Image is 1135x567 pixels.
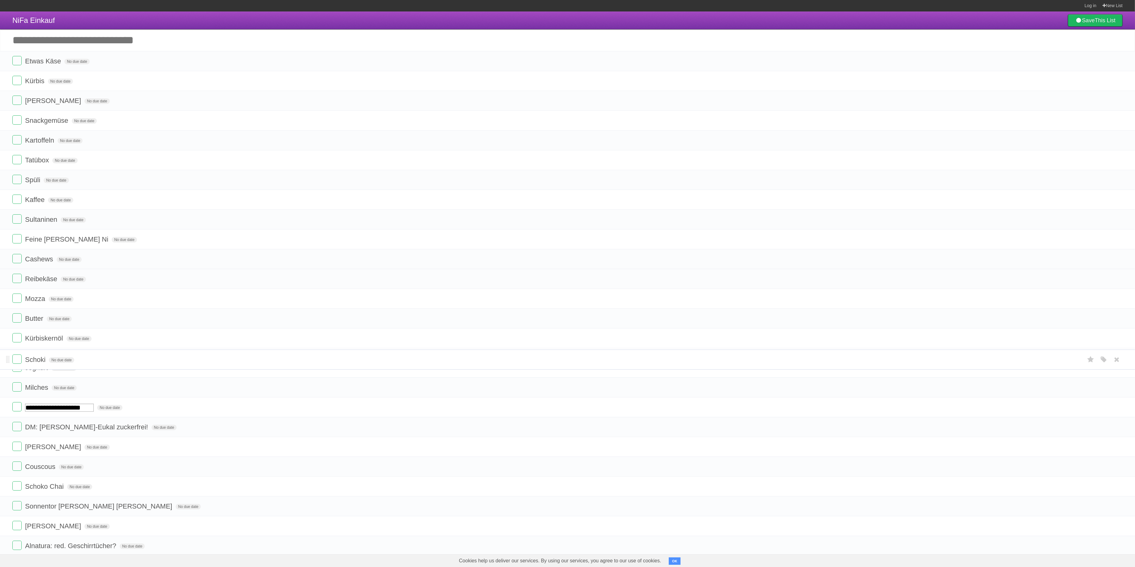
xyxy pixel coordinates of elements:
[1095,17,1116,24] b: This List
[25,235,110,243] span: Feine [PERSON_NAME] Ni
[25,384,50,391] span: Milches
[12,333,22,342] label: Done
[25,255,54,263] span: Cashews
[48,197,73,203] span: No due date
[52,385,77,391] span: No due date
[12,135,22,144] label: Done
[25,57,62,65] span: Etwas Käse
[25,334,64,342] span: Kürbiskernöl
[84,98,110,104] span: No due date
[58,138,83,144] span: No due date
[112,237,137,243] span: No due date
[44,178,69,183] span: No due date
[25,97,83,105] span: [PERSON_NAME]
[12,254,22,263] label: Done
[84,524,110,529] span: No due date
[12,313,22,323] label: Done
[61,277,86,282] span: No due date
[12,195,22,204] label: Done
[12,481,22,491] label: Done
[453,555,668,567] span: Cookies help us deliver our services. By using our services, you agree to our use of cookies.
[12,155,22,164] label: Done
[25,463,57,470] span: Couscous
[49,357,74,363] span: No due date
[25,156,50,164] span: Tatübox
[97,405,122,410] span: No due date
[25,522,83,530] span: [PERSON_NAME]
[52,158,77,163] span: No due date
[1068,14,1123,27] a: SaveThis List
[25,117,70,124] span: Snackgemüse
[12,442,22,451] label: Done
[120,543,145,549] span: No due date
[25,542,118,550] span: Alnatura: red. Geschirrtücher?
[25,502,174,510] span: Sonnentor [PERSON_NAME] [PERSON_NAME]
[12,422,22,431] label: Done
[25,216,59,223] span: Sultaninen
[57,257,82,262] span: No due date
[12,56,22,65] label: Done
[12,76,22,85] label: Done
[25,196,46,204] span: Kaffee
[152,425,177,430] span: No due date
[12,96,22,105] label: Done
[1085,354,1097,365] label: Star task
[64,59,89,64] span: No due date
[12,402,22,411] label: Done
[12,541,22,550] label: Done
[72,118,97,124] span: No due date
[12,115,22,125] label: Done
[47,316,72,322] span: No due date
[12,521,22,530] label: Done
[25,483,65,490] span: Schoko Chai
[48,79,73,84] span: No due date
[49,296,74,302] span: No due date
[25,295,47,303] span: Mozza
[12,274,22,283] label: Done
[12,234,22,243] label: Done
[12,354,22,364] label: Done
[25,77,46,85] span: Kürbis
[25,176,42,184] span: Spüli
[25,275,59,283] span: Reibekäse
[25,423,149,431] span: DM: [PERSON_NAME]-Eukal zuckerfrei!
[12,294,22,303] label: Done
[669,557,681,565] button: OK
[176,504,201,509] span: No due date
[25,443,83,451] span: [PERSON_NAME]
[84,445,110,450] span: No due date
[12,462,22,471] label: Done
[12,214,22,224] label: Done
[61,217,86,223] span: No due date
[25,315,45,322] span: Butter
[12,501,22,510] label: Done
[12,175,22,184] label: Done
[67,336,92,341] span: No due date
[67,484,92,490] span: No due date
[25,136,56,144] span: Kartoffeln
[59,464,84,470] span: No due date
[12,16,55,24] span: NiFa Einkauf
[12,382,22,392] label: Done
[25,356,47,363] span: Schoki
